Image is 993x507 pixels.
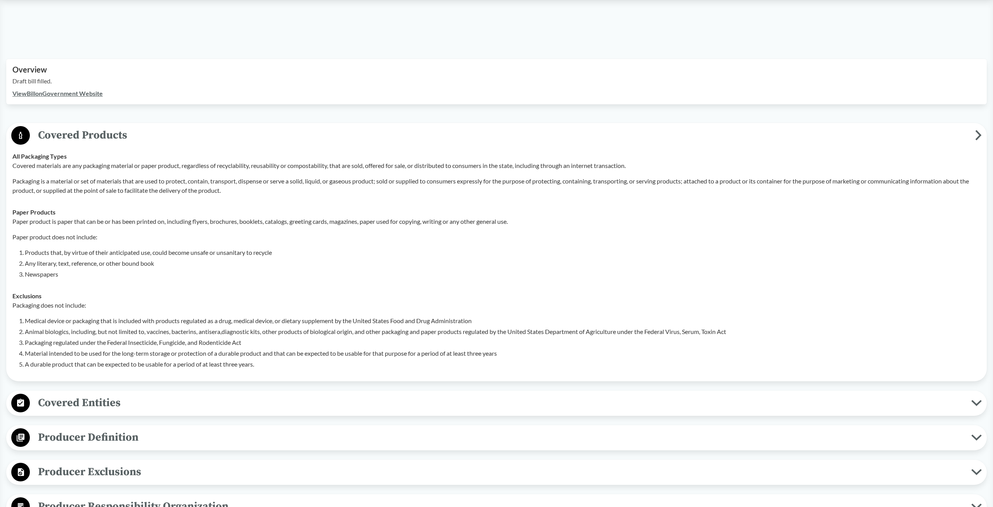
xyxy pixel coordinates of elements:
button: Covered Entities [9,393,984,413]
h2: Overview [12,65,981,74]
strong: Paper Products [12,208,55,216]
button: Producer Exclusions [9,462,984,482]
li: Medical device or packaging that is included with products regulated as a drug, medical device, o... [25,316,981,325]
span: Covered Entities [30,394,971,412]
p: Packaging is a material or set of materials that are used to protect, contain, transport, dispens... [12,176,981,195]
span: Producer Exclusions [30,463,971,481]
p: Paper product is paper that can be or has been printed on, including flyers, brochures, booklets,... [12,217,981,226]
p: Paper product does not include: [12,232,981,242]
li: Material intended to be used for the long-term storage or protection of a durable product and tha... [25,349,981,358]
button: Producer Definition [9,428,984,448]
li: Packaging regulated under the Federal Insecticide, Fungicide, and Rodenticide Act [25,338,981,347]
span: Producer Definition [30,429,971,446]
li: Any literary, text, reference, or other bound book [25,259,981,268]
li: Products that, by virtue of their anticipated use, could become unsafe or unsanitary to recycle [25,248,981,257]
li: Newspapers [25,270,981,279]
li: Animal biologics, including, but not limited to, vaccines, bacterins, antisera,diagnostic kits, o... [25,327,981,336]
button: Covered Products [9,126,984,145]
span: Covered Products [30,126,975,144]
li: A durable product that can be expected to be usable for a period of at least three years. [25,360,981,369]
p: Packaging does not include: [12,301,981,310]
strong: Exclusions [12,292,42,299]
p: Draft bill filled. [12,76,981,86]
p: Covered materials are any packaging material or paper product, regardless of recyclability, reusa... [12,161,981,170]
a: ViewBillonGovernment Website [12,90,103,97]
strong: All Packaging Types [12,152,67,160]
